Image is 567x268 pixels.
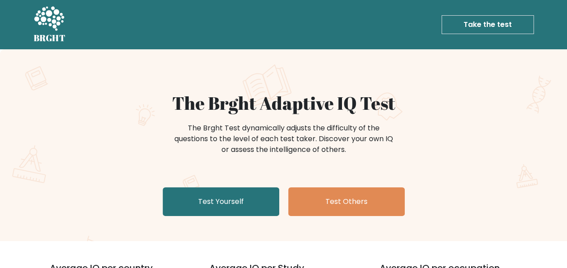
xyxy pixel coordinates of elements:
[172,123,396,155] div: The Brght Test dynamically adjusts the difficulty of the questions to the level of each test take...
[65,92,502,114] h1: The Brght Adaptive IQ Test
[441,15,534,34] a: Take the test
[34,4,66,46] a: BRGHT
[288,187,405,216] a: Test Others
[163,187,279,216] a: Test Yourself
[34,33,66,43] h5: BRGHT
